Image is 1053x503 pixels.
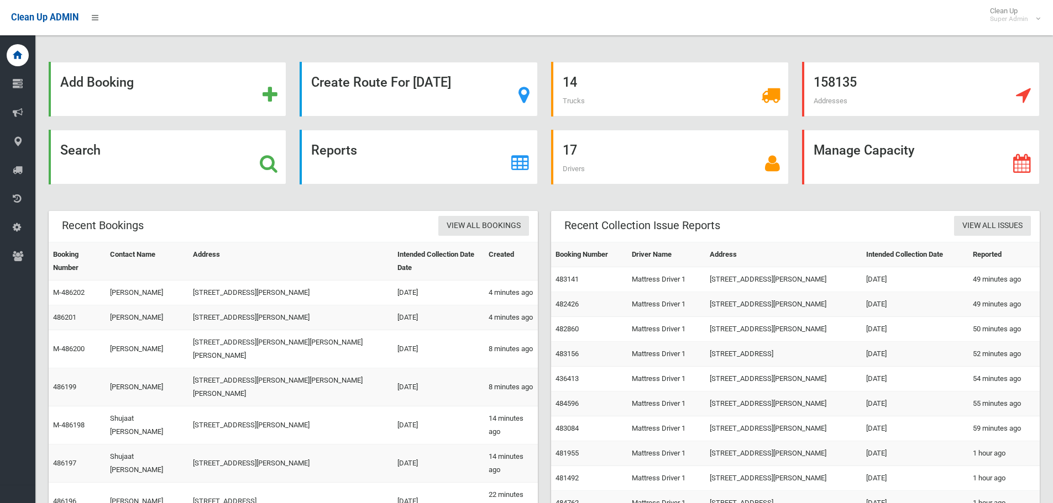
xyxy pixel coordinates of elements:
td: [STREET_ADDRESS][PERSON_NAME][PERSON_NAME][PERSON_NAME] [188,330,393,368]
strong: 14 [563,75,577,90]
a: 482860 [556,325,579,333]
td: [STREET_ADDRESS][PERSON_NAME][PERSON_NAME][PERSON_NAME] [188,368,393,406]
td: 50 minutes ago [968,317,1040,342]
span: Trucks [563,97,585,105]
td: 52 minutes ago [968,342,1040,367]
a: Reports [300,130,537,184]
td: [STREET_ADDRESS][PERSON_NAME] [705,416,862,441]
a: 14 Trucks [551,62,789,117]
span: Clean Up [984,7,1039,23]
td: [DATE] [862,441,968,466]
a: 483156 [556,350,579,358]
th: Booking Number [551,242,627,267]
td: [DATE] [393,305,484,330]
td: [PERSON_NAME] [106,280,188,305]
td: [DATE] [393,406,484,444]
th: Contact Name [106,242,188,280]
a: View All Bookings [438,216,529,236]
td: [DATE] [393,368,484,406]
td: [PERSON_NAME] [106,305,188,330]
td: [PERSON_NAME] [106,368,188,406]
td: Mattress Driver 1 [627,342,705,367]
td: [STREET_ADDRESS][PERSON_NAME] [705,367,862,391]
a: 17 Drivers [551,130,789,184]
td: Mattress Driver 1 [627,367,705,391]
td: 14 minutes ago [484,406,537,444]
td: 8 minutes ago [484,368,537,406]
th: Created [484,242,537,280]
td: [DATE] [862,342,968,367]
td: [DATE] [862,466,968,491]
td: Shujaat [PERSON_NAME] [106,406,188,444]
td: [DATE] [862,267,968,292]
th: Booking Number [49,242,106,280]
strong: 158135 [814,75,857,90]
td: [STREET_ADDRESS][PERSON_NAME] [705,391,862,416]
a: 158135 Addresses [802,62,1040,117]
td: [PERSON_NAME] [106,330,188,368]
td: [DATE] [862,367,968,391]
a: 482426 [556,300,579,308]
a: M-486202 [53,288,85,296]
th: Reported [968,242,1040,267]
a: 483141 [556,275,579,283]
a: 484596 [556,399,579,407]
td: Mattress Driver 1 [627,466,705,491]
td: 1 hour ago [968,441,1040,466]
strong: Manage Capacity [814,142,914,158]
strong: 17 [563,142,577,158]
strong: Reports [311,142,357,158]
a: Manage Capacity [802,130,1040,184]
th: Address [705,242,862,267]
a: Search [49,130,286,184]
td: [STREET_ADDRESS][PERSON_NAME] [188,406,393,444]
th: Driver Name [627,242,705,267]
a: 483084 [556,424,579,432]
td: [STREET_ADDRESS][PERSON_NAME] [188,444,393,483]
td: Mattress Driver 1 [627,416,705,441]
td: [DATE] [862,416,968,441]
td: Mattress Driver 1 [627,292,705,317]
td: Mattress Driver 1 [627,441,705,466]
td: [DATE] [393,444,484,483]
strong: Create Route For [DATE] [311,75,451,90]
td: Mattress Driver 1 [627,317,705,342]
a: Add Booking [49,62,286,117]
span: Addresses [814,97,847,105]
a: View All Issues [954,216,1031,236]
td: [DATE] [393,280,484,305]
span: Drivers [563,165,585,173]
td: [STREET_ADDRESS][PERSON_NAME] [705,267,862,292]
td: [STREET_ADDRESS][PERSON_NAME] [705,292,862,317]
a: 481492 [556,474,579,482]
strong: Search [60,142,101,158]
td: 59 minutes ago [968,416,1040,441]
a: Create Route For [DATE] [300,62,537,117]
td: [STREET_ADDRESS][PERSON_NAME] [188,280,393,305]
th: Intended Collection Date Date [393,242,484,280]
a: 481955 [556,449,579,457]
small: Super Admin [990,15,1028,23]
th: Intended Collection Date [862,242,968,267]
td: [STREET_ADDRESS][PERSON_NAME] [705,466,862,491]
td: [DATE] [393,330,484,368]
a: M-486198 [53,421,85,429]
td: Shujaat [PERSON_NAME] [106,444,188,483]
a: 486197 [53,459,76,467]
header: Recent Bookings [49,215,157,236]
header: Recent Collection Issue Reports [551,215,734,236]
th: Address [188,242,393,280]
td: 49 minutes ago [968,292,1040,317]
strong: Add Booking [60,75,134,90]
td: 8 minutes ago [484,330,537,368]
td: 4 minutes ago [484,280,537,305]
td: 54 minutes ago [968,367,1040,391]
td: 55 minutes ago [968,391,1040,416]
td: 14 minutes ago [484,444,537,483]
a: 486201 [53,313,76,321]
td: Mattress Driver 1 [627,267,705,292]
span: Clean Up ADMIN [11,12,78,23]
td: 1 hour ago [968,466,1040,491]
td: [STREET_ADDRESS][PERSON_NAME] [705,317,862,342]
td: [STREET_ADDRESS][PERSON_NAME] [188,305,393,330]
